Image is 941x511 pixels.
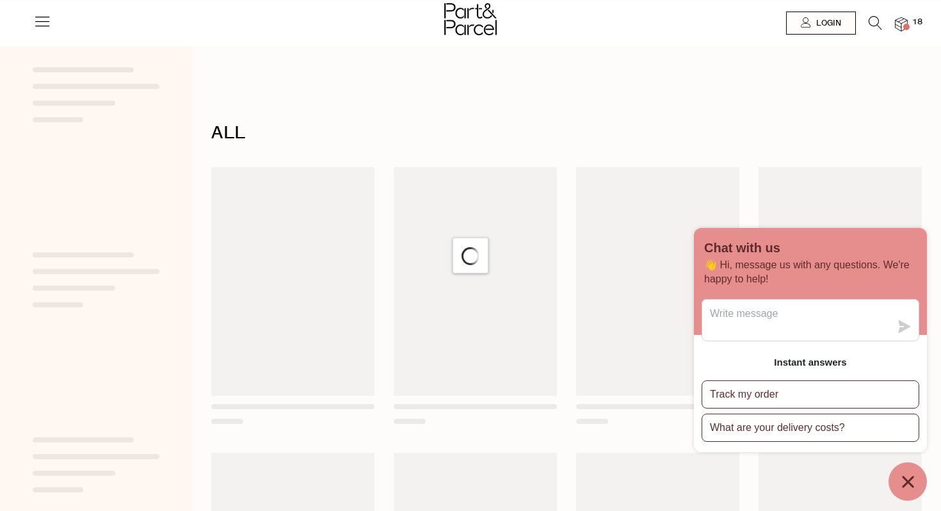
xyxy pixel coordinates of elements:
[813,18,841,29] span: Login
[444,3,497,35] img: Part&Parcel
[211,118,922,148] h1: ALL
[895,17,908,31] a: 18
[690,228,931,501] inbox-online-store-chat: Shopify online store chat
[909,17,926,28] span: 18
[786,12,856,35] a: Login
